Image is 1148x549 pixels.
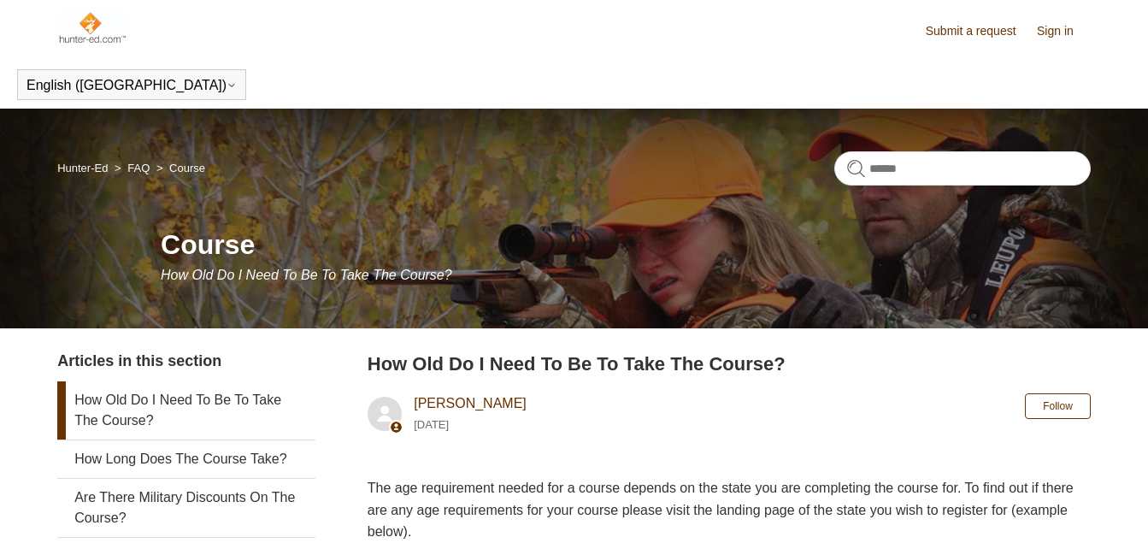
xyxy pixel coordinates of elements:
[57,479,315,537] a: Are There Military Discounts On The Course?
[57,10,127,44] img: Hunter-Ed Help Center home page
[368,350,1091,378] h2: How Old Do I Need To Be To Take The Course?
[26,78,237,93] button: English ([GEOGRAPHIC_DATA])
[57,162,111,174] li: Hunter-Ed
[57,440,315,478] a: How Long Does The Course Take?
[926,22,1033,40] a: Submit a request
[414,418,449,431] time: 05/15/2024, 09:27
[57,352,221,369] span: Articles in this section
[127,162,150,174] a: FAQ
[57,381,315,440] a: How Old Do I Need To Be To Take The Course?
[161,224,1091,265] h1: Course
[368,477,1091,543] p: The age requirement needed for a course depends on the state you are completing the course for. T...
[169,162,205,174] a: Course
[111,162,153,174] li: FAQ
[153,162,205,174] li: Course
[1025,393,1091,419] button: Follow Article
[57,162,108,174] a: Hunter-Ed
[414,396,527,410] a: [PERSON_NAME]
[161,268,452,282] span: How Old Do I Need To Be To Take The Course?
[1037,22,1091,40] a: Sign in
[834,151,1091,186] input: Search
